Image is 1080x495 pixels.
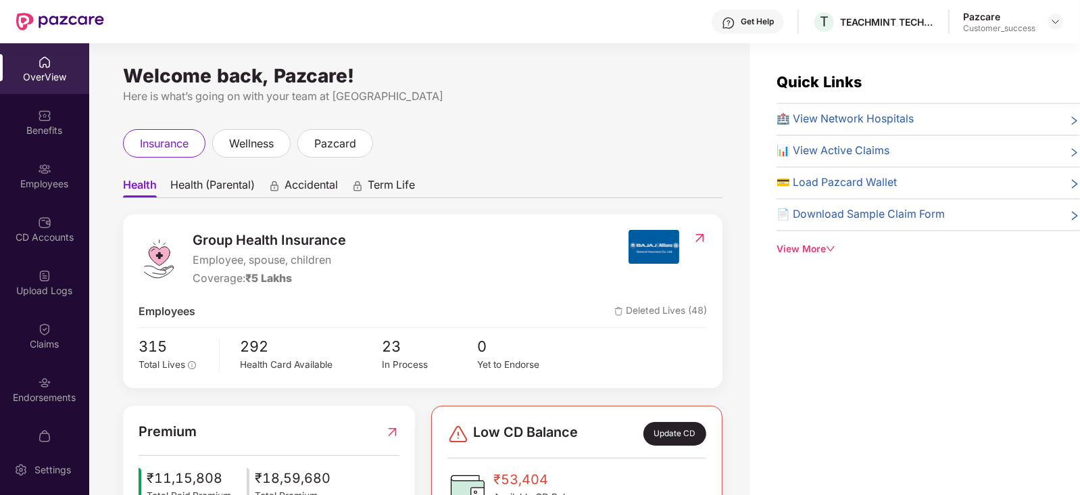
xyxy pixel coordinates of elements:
[139,359,185,370] span: Total Lives
[38,162,51,176] img: svg+xml;base64,PHN2ZyBpZD0iRW1wbG95ZWVzIiB4bWxucz0iaHR0cDovL3d3dy53My5vcmcvMjAwMC9zdmciIHdpZHRoPS...
[777,111,914,128] span: 🏥 View Network Hospitals
[229,135,274,152] span: wellness
[447,423,469,445] img: svg+xml;base64,PHN2ZyBpZD0iRGFuZ2VyLTMyeDMyIiB4bWxucz0iaHR0cDovL3d3dy53My5vcmcvMjAwMC9zdmciIHdpZH...
[245,272,292,285] span: ₹5 Lakhs
[1050,16,1061,27] img: svg+xml;base64,PHN2ZyBpZD0iRHJvcGRvd24tMzJ4MzIiIHhtbG5zPSJodHRwOi8vd3d3LnczLm9yZy8yMDAwL3N2ZyIgd2...
[777,242,1080,257] div: View More
[777,73,862,91] span: Quick Links
[139,335,210,358] span: 315
[14,463,28,477] img: svg+xml;base64,PHN2ZyBpZD0iU2V0dGluZy0yMHgyMCIgeG1sbnM9Imh0dHA6Ly93d3cudzMub3JnLzIwMDAvc3ZnIiB3aW...
[722,16,735,30] img: svg+xml;base64,PHN2ZyBpZD0iSGVscC0zMngzMiIgeG1sbnM9Imh0dHA6Ly93d3cudzMub3JnLzIwMDAvc3ZnIiB3aWR0aD...
[643,422,706,445] div: Update CD
[38,376,51,390] img: svg+xml;base64,PHN2ZyBpZD0iRW5kb3JzZW1lbnRzIiB4bWxucz0iaHR0cDovL3d3dy53My5vcmcvMjAwMC9zdmciIHdpZH...
[777,143,889,160] span: 📊 View Active Claims
[38,109,51,122] img: svg+xml;base64,PHN2ZyBpZD0iQmVuZWZpdHMiIHhtbG5zPSJodHRwOi8vd3d3LnczLm9yZy8yMDAwL3N2ZyIgd2lkdGg9Ij...
[777,174,897,191] span: 💳 Load Pazcard Wallet
[741,16,774,27] div: Get Help
[139,421,197,442] span: Premium
[383,358,477,373] div: In Process
[38,216,51,229] img: svg+xml;base64,PHN2ZyBpZD0iQ0RfQWNjb3VudHMiIGRhdGEtbmFtZT0iQ0QgQWNjb3VudHMiIHhtbG5zPSJodHRwOi8vd3...
[193,230,346,251] span: Group Health Insurance
[1069,177,1080,191] span: right
[255,468,330,489] span: ₹18,59,680
[1069,145,1080,160] span: right
[139,239,179,279] img: logo
[16,13,104,30] img: New Pazcare Logo
[473,422,578,445] span: Low CD Balance
[1069,209,1080,223] span: right
[268,179,280,191] div: animation
[193,270,346,287] div: Coverage:
[840,16,935,28] div: TEACHMINT TECHNOLOGIES PRIVATE LIMITED
[385,421,399,442] img: RedirectIcon
[188,361,196,369] span: info-circle
[38,269,51,283] img: svg+xml;base64,PHN2ZyBpZD0iVXBsb2FkX0xvZ3MiIGRhdGEtbmFtZT0iVXBsb2FkIExvZ3MiIHhtbG5zPSJodHRwOi8vd3...
[383,335,477,358] span: 23
[147,468,231,489] span: ₹11,15,808
[123,70,722,81] div: Welcome back, Pazcare!
[193,252,346,269] span: Employee, spouse, children
[240,358,382,373] div: Health Card Available
[826,244,835,254] span: down
[170,178,255,197] span: Health (Parental)
[963,23,1035,34] div: Customer_success
[820,14,829,30] span: T
[123,178,157,197] span: Health
[493,469,587,490] span: ₹53,404
[777,206,945,223] span: 📄 Download Sample Claim Form
[314,135,356,152] span: pazcard
[477,335,572,358] span: 0
[240,335,382,358] span: 292
[38,429,51,443] img: svg+xml;base64,PHN2ZyBpZD0iTXlfT3JkZXJzIiBkYXRhLW5hbWU9Ik15IE9yZGVycyIgeG1sbnM9Imh0dHA6Ly93d3cudz...
[1069,114,1080,128] span: right
[38,323,51,336] img: svg+xml;base64,PHN2ZyBpZD0iQ2xhaW0iIHhtbG5zPSJodHRwOi8vd3d3LnczLm9yZy8yMDAwL3N2ZyIgd2lkdGg9IjIwIi...
[140,135,189,152] span: insurance
[285,178,338,197] span: Accidental
[614,304,707,321] span: Deleted Lives (48)
[693,231,707,245] img: RedirectIcon
[30,463,75,477] div: Settings
[629,230,679,264] img: insurerIcon
[477,358,572,373] div: Yet to Endorse
[963,10,1035,23] div: Pazcare
[614,307,623,316] img: deleteIcon
[38,55,51,69] img: svg+xml;base64,PHN2ZyBpZD0iSG9tZSIgeG1sbnM9Imh0dHA6Ly93d3cudzMub3JnLzIwMDAvc3ZnIiB3aWR0aD0iMjAiIG...
[368,178,415,197] span: Term Life
[351,179,364,191] div: animation
[123,88,722,105] div: Here is what’s going on with your team at [GEOGRAPHIC_DATA]
[139,304,195,321] span: Employees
